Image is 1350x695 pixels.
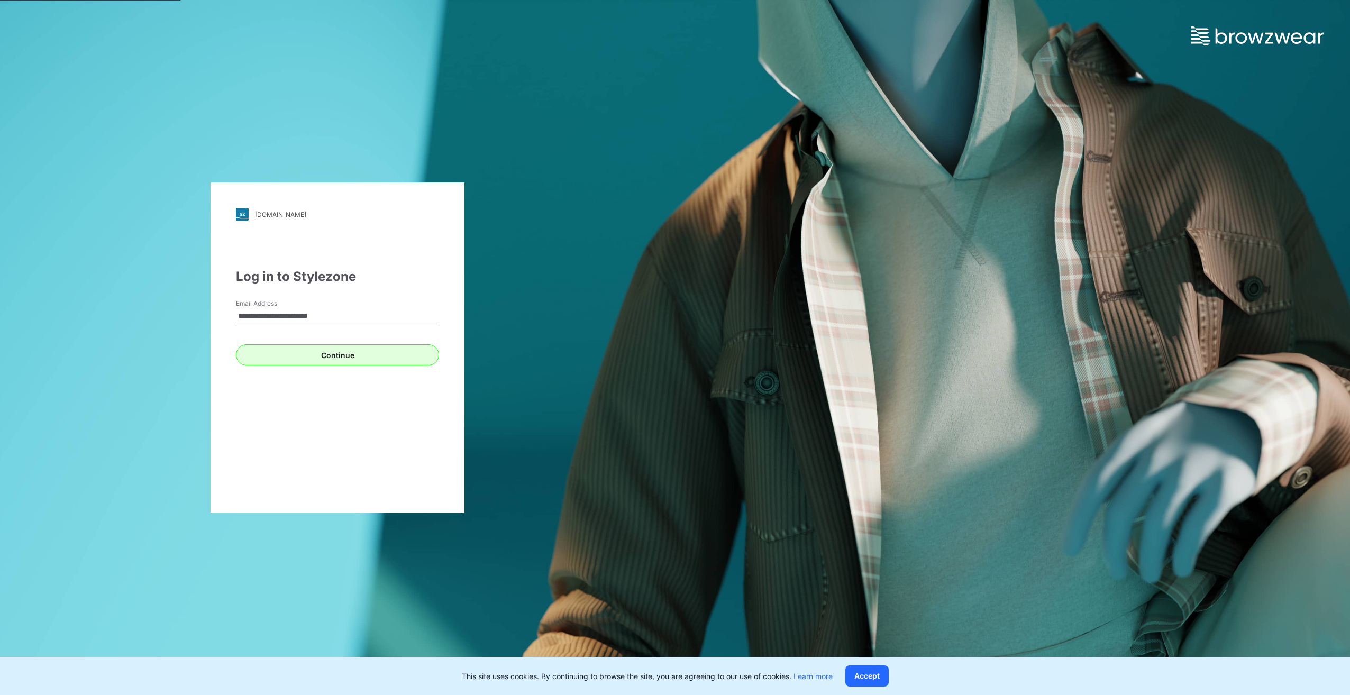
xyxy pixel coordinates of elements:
[1191,26,1324,45] img: browzwear-logo.e42bd6dac1945053ebaf764b6aa21510.svg
[236,267,439,286] div: Log in to Stylezone
[236,208,249,221] img: stylezone-logo.562084cfcfab977791bfbf7441f1a819.svg
[845,665,889,687] button: Accept
[462,671,833,682] p: This site uses cookies. By continuing to browse the site, you are agreeing to our use of cookies.
[236,299,310,308] label: Email Address
[236,208,439,221] a: [DOMAIN_NAME]
[793,672,833,681] a: Learn more
[255,211,306,218] div: [DOMAIN_NAME]
[236,344,439,365] button: Continue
